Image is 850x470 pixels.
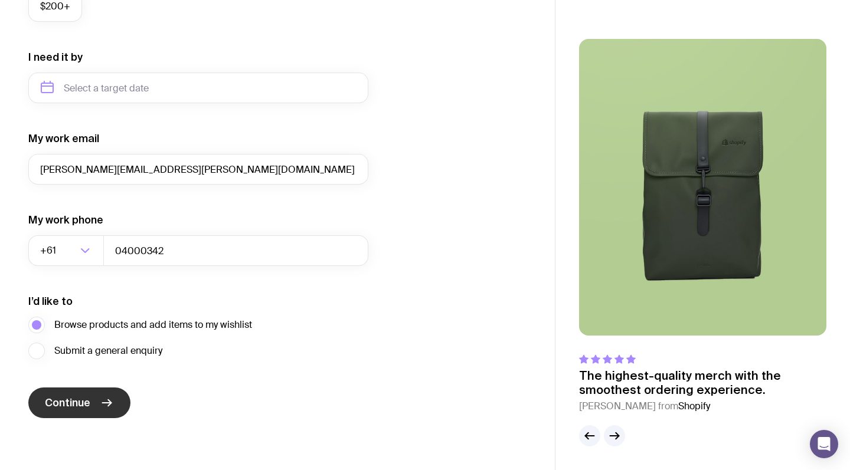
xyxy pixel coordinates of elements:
span: Submit a general enquiry [54,344,162,358]
cite: [PERSON_NAME] from [579,399,826,413]
span: Continue [45,396,90,410]
input: Search for option [58,235,77,266]
input: you@email.com [28,154,368,185]
div: Search for option [28,235,104,266]
button: Continue [28,387,130,418]
span: +61 [40,235,58,266]
label: My work email [28,132,99,146]
label: I’d like to [28,294,73,308]
label: My work phone [28,213,103,227]
span: Browse products and add items to my wishlist [54,318,252,332]
input: 0400123456 [103,235,368,266]
p: The highest-quality merch with the smoothest ordering experience. [579,369,826,397]
span: Shopify [678,400,710,412]
label: I need it by [28,50,83,64]
input: Select a target date [28,73,368,103]
div: Open Intercom Messenger [810,430,838,458]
